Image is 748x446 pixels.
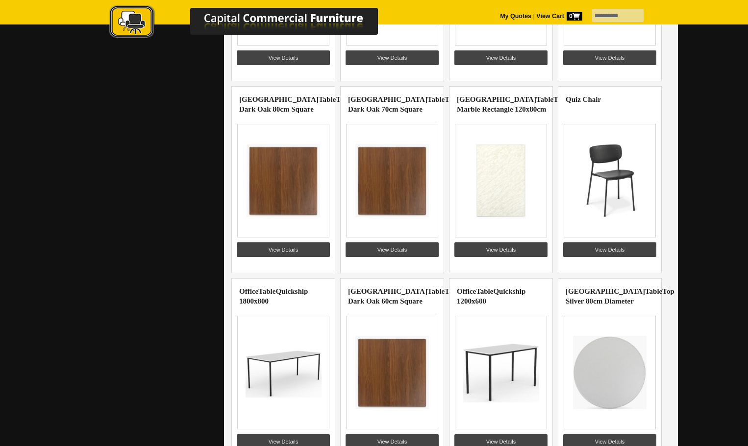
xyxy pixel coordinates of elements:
[319,95,336,103] highlight: Table
[566,287,674,305] a: [GEOGRAPHIC_DATA]TableTop Silver 80cm Diameter
[348,287,457,305] a: [GEOGRAPHIC_DATA]TableTop Dark Oak 60cm Square
[566,95,601,103] a: Quiz Chair
[454,50,548,65] a: View Details
[82,5,425,44] a: Capital Commercial Furniture Logo
[536,13,582,20] strong: View Cart
[535,13,582,20] a: View Cart0
[346,50,439,65] a: View Details
[563,242,656,257] a: View Details
[457,287,525,305] a: OfficeTableQuickship 1200x600
[258,287,275,295] highlight: Table
[563,50,656,65] a: View Details
[536,95,553,103] highlight: Table
[454,242,548,257] a: View Details
[567,12,582,21] span: 0
[476,287,493,295] highlight: Table
[346,242,439,257] a: View Details
[427,95,445,103] highlight: Table
[82,5,425,41] img: Capital Commercial Furniture Logo
[645,287,662,295] highlight: Table
[239,287,308,305] a: OfficeTableQuickship 1800x800
[237,242,330,257] a: View Details
[427,287,445,295] highlight: Table
[348,95,457,113] a: [GEOGRAPHIC_DATA]TableTop Dark Oak 70cm Square
[237,50,330,65] a: View Details
[239,95,348,113] a: [GEOGRAPHIC_DATA]TableTop Dark Oak 80cm Square
[500,13,531,20] a: My Quotes
[457,95,566,113] a: [GEOGRAPHIC_DATA]TableTop Marble Rectangle 120x80cm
